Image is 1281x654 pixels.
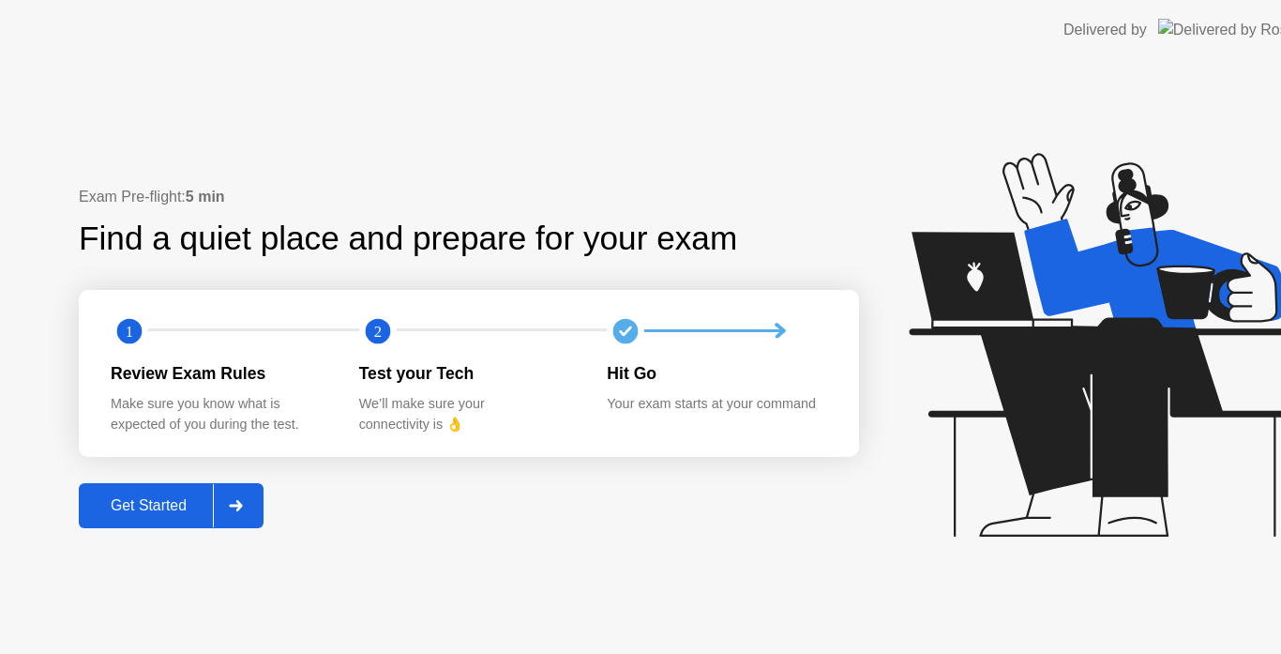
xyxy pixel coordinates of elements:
[359,361,578,386] div: Test your Tech
[607,361,825,386] div: Hit Go
[79,214,740,264] div: Find a quiet place and prepare for your exam
[79,483,264,528] button: Get Started
[79,186,859,208] div: Exam Pre-flight:
[359,394,578,434] div: We’ll make sure your connectivity is 👌
[374,322,382,340] text: 2
[186,189,225,205] b: 5 min
[84,497,213,514] div: Get Started
[111,394,329,434] div: Make sure you know what is expected of you during the test.
[111,361,329,386] div: Review Exam Rules
[1063,19,1147,41] div: Delivered by
[607,394,825,415] div: Your exam starts at your command
[126,322,133,340] text: 1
